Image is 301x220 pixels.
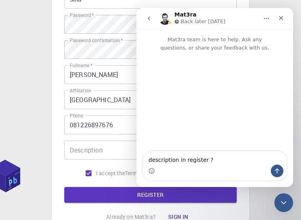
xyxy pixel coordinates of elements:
[125,169,209,177] a: Terms of Service / Privacy Policy*
[136,8,293,187] iframe: Intercom live chat
[70,112,83,119] label: Phone
[70,12,94,18] label: Password
[125,169,209,177] p: Terms of Service / Privacy Policy *
[274,193,293,212] iframe: Intercom live chat
[70,37,123,44] label: Password confirmation
[64,187,237,203] button: REGISTER
[70,62,92,69] label: Fullname
[96,169,125,177] span: I accept the
[70,87,91,94] label: Affiliation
